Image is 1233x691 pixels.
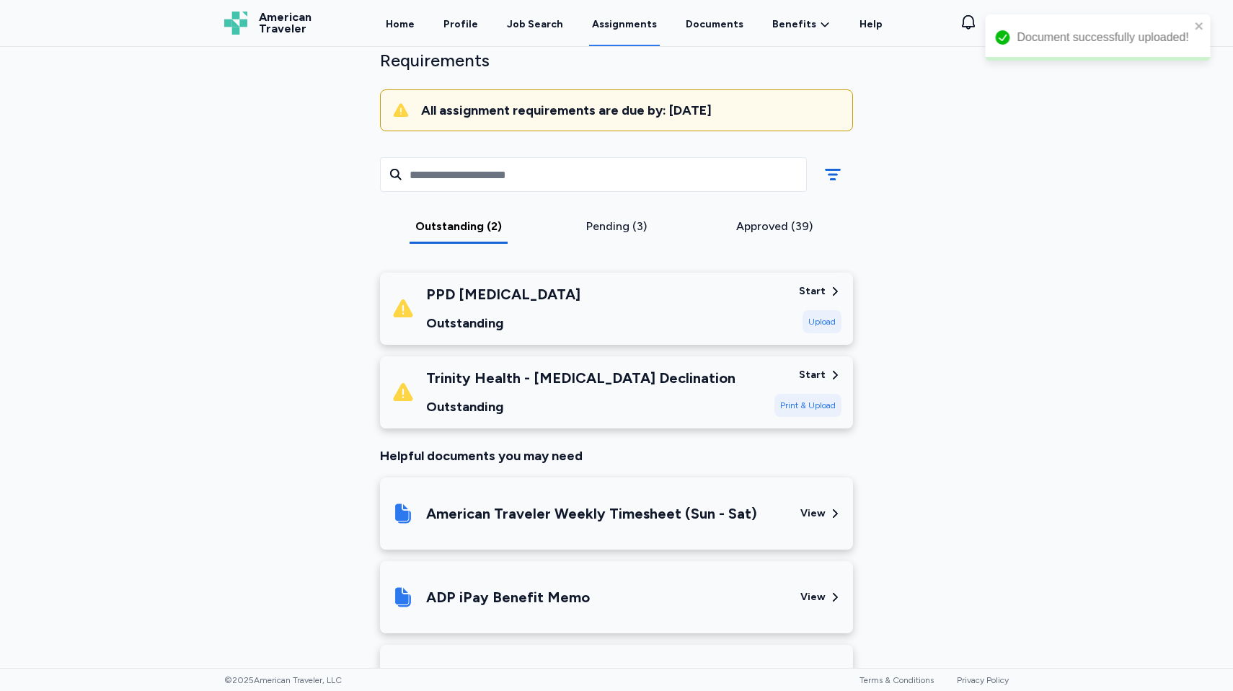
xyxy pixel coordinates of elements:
a: Benefits [772,17,831,32]
div: Trinity Health - [MEDICAL_DATA] Declination [426,368,735,388]
div: Helpful documents you may need [380,446,853,466]
div: ADP iPay Benefit Memo [426,587,590,607]
img: Logo [224,12,247,35]
div: Pending (3) [544,218,690,235]
div: Start [799,368,826,382]
span: © 2025 American Traveler, LLC [224,674,342,686]
div: View [800,506,826,521]
div: Upload [803,310,841,333]
span: American Traveler [259,12,311,35]
div: Start [799,284,826,299]
div: Print & Upload [774,394,841,417]
div: Outstanding [426,313,580,333]
div: Job Search [507,17,563,32]
span: Benefits [772,17,816,32]
div: American Traveler Weekly Timesheet (Sun - Sat) [426,503,757,524]
div: View [800,590,826,604]
div: All assignment requirements are due by: [DATE] [421,102,841,119]
a: Assignments [589,1,660,46]
div: PPD [MEDICAL_DATA] [426,284,580,304]
div: Approved (39) [701,218,847,235]
a: Privacy Policy [957,675,1009,685]
div: Requirements [380,49,853,72]
div: Outstanding [426,397,735,417]
div: Outstanding (2) [386,218,532,235]
a: Terms & Conditions [859,675,934,685]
